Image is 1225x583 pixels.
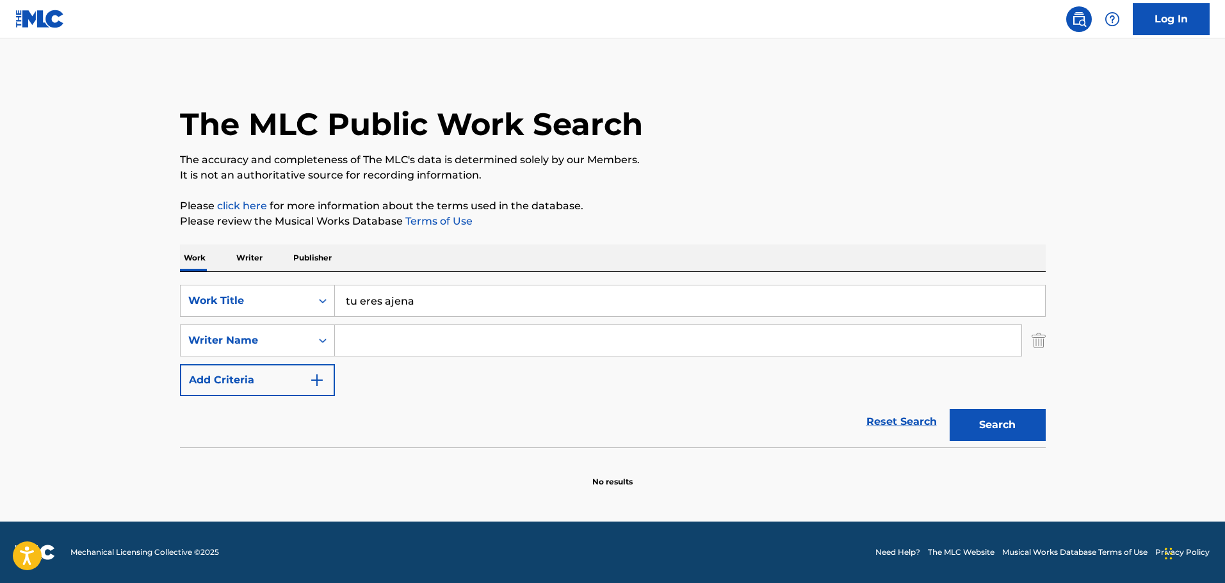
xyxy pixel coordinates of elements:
p: No results [592,461,633,488]
img: MLC Logo [15,10,65,28]
a: Musical Works Database Terms of Use [1002,547,1148,558]
a: Privacy Policy [1155,547,1210,558]
a: click here [217,200,267,212]
img: 9d2ae6d4665cec9f34b9.svg [309,372,325,388]
p: Writer [232,244,266,271]
div: Arrastrar [1165,534,1172,573]
img: search [1071,12,1087,27]
a: Reset Search [860,408,943,436]
span: Mechanical Licensing Collective © 2025 [70,547,219,558]
img: logo [15,545,55,560]
p: Please review the Musical Works Database [180,214,1046,229]
a: Need Help? [875,547,920,558]
h1: The MLC Public Work Search [180,105,643,143]
p: Please for more information about the terms used in the database. [180,198,1046,214]
a: Public Search [1066,6,1092,32]
p: Publisher [289,244,336,271]
a: Terms of Use [403,215,473,227]
p: The accuracy and completeness of The MLC's data is determined solely by our Members. [180,152,1046,168]
button: Search [950,409,1046,441]
div: Work Title [188,293,304,308]
a: Log In [1133,3,1210,35]
div: Help [1099,6,1125,32]
form: Search Form [180,285,1046,447]
button: Add Criteria [180,364,335,396]
div: Widget de chat [1161,522,1225,583]
img: Delete Criterion [1032,324,1046,356]
p: Work [180,244,209,271]
p: It is not an authoritative source for recording information. [180,168,1046,183]
div: Writer Name [188,333,304,348]
a: The MLC Website [928,547,994,558]
iframe: Chat Widget [1161,522,1225,583]
img: help [1105,12,1120,27]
